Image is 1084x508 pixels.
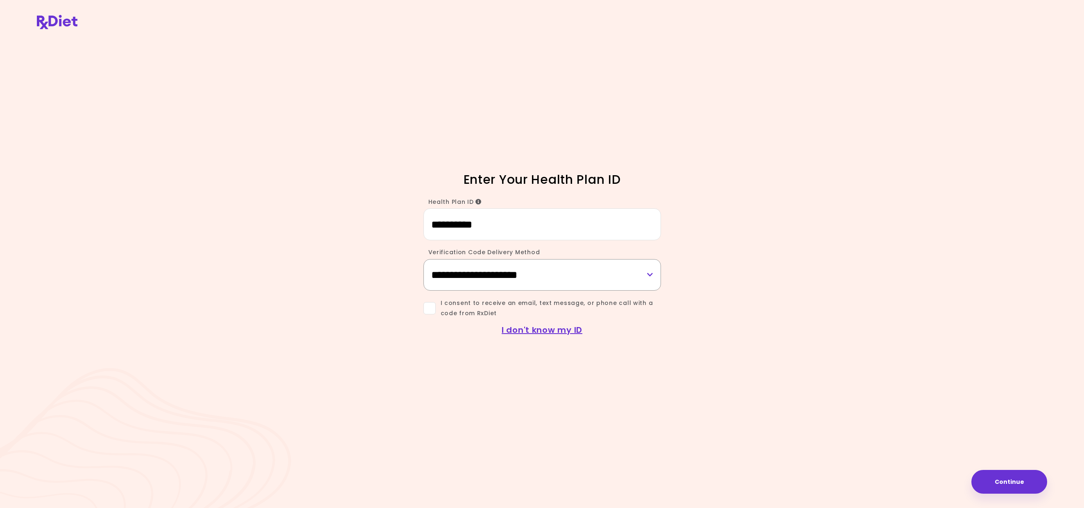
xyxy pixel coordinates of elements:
[428,198,482,206] span: Health Plan ID
[502,324,582,336] a: I don't know my ID
[436,298,661,318] span: I consent to receive an email, text message, or phone call with a code from RxDiet
[37,15,77,29] img: RxDiet
[399,172,686,187] h1: Enter Your Health Plan ID
[971,470,1047,494] button: Continue
[423,248,540,256] label: Verification Code Delivery Method
[475,199,482,205] i: Info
